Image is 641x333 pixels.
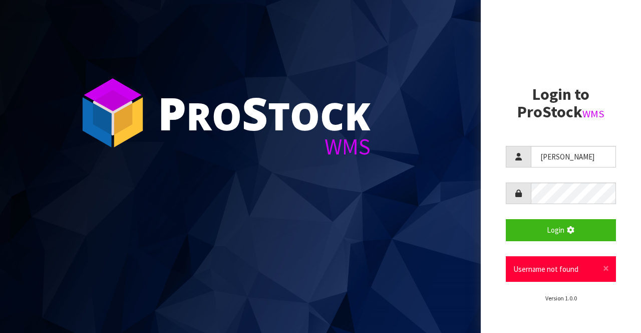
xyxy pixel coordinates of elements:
div: ro tock [158,90,371,135]
span: Username not found [513,264,578,274]
small: WMS [582,107,604,120]
span: P [158,82,186,143]
div: WMS [158,135,371,158]
span: × [603,261,609,275]
img: ProStock Cube [75,75,150,150]
h2: Login to ProStock [506,86,616,121]
small: Version 1.0.0 [545,294,577,302]
span: S [242,82,268,143]
button: Login [506,219,616,241]
input: Username [531,146,616,168]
